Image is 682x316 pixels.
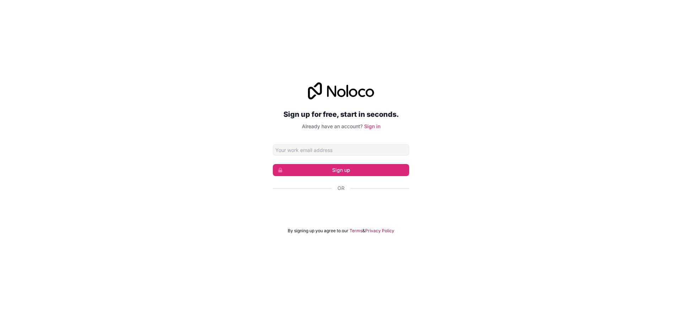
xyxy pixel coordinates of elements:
[273,108,409,121] h2: Sign up for free, start in seconds.
[350,228,362,234] a: Terms
[288,228,348,234] span: By signing up you agree to our
[273,164,409,176] button: Sign up
[337,185,345,192] span: Or
[302,123,363,129] span: Already have an account?
[273,144,409,156] input: Email address
[364,123,380,129] a: Sign in
[362,228,365,234] span: &
[365,228,394,234] a: Privacy Policy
